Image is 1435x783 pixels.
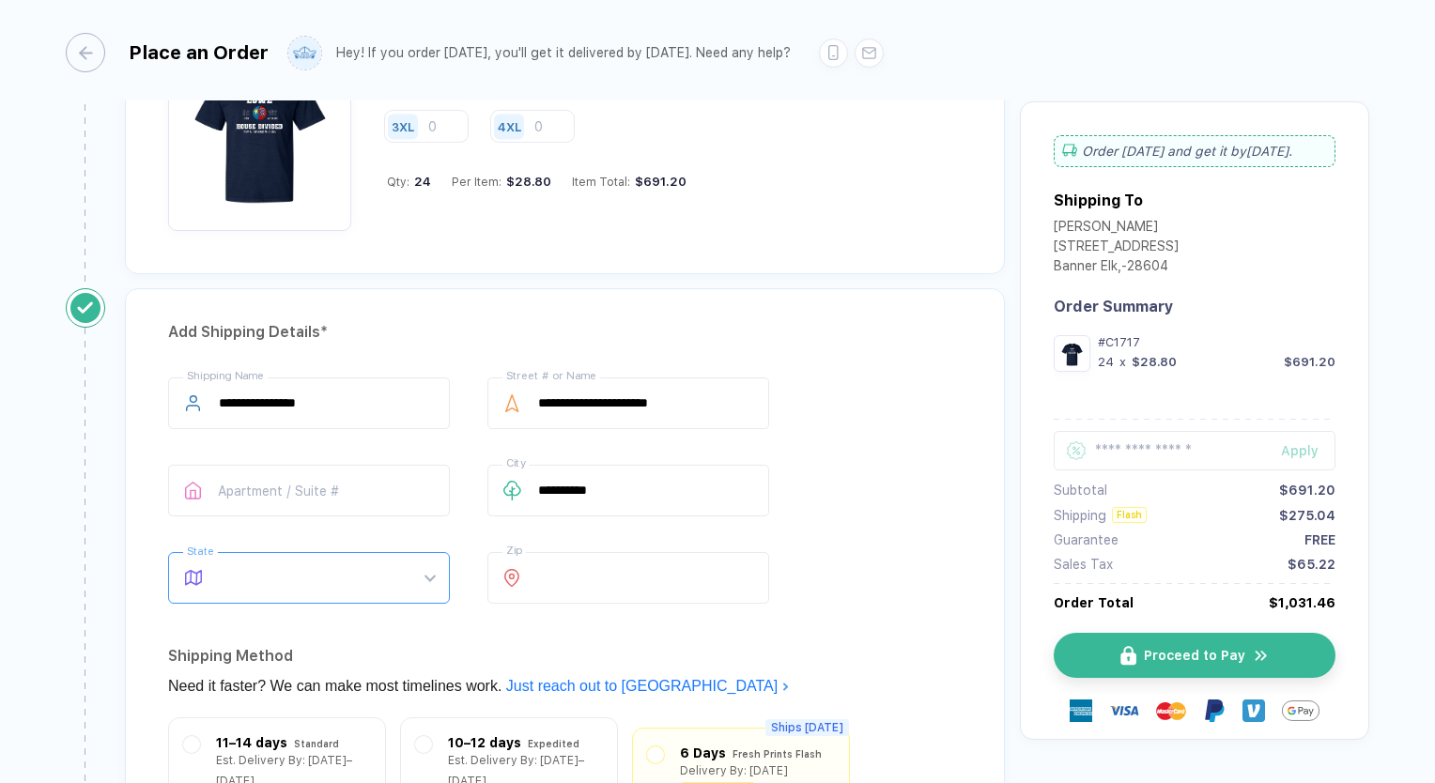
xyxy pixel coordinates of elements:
div: 4XL [498,119,521,133]
img: master-card [1156,696,1186,726]
div: Order Total [1054,595,1134,610]
img: 08747219-6171-4d61-981a-66ff77329162_nt_front_1757380828303.jpg [1058,340,1086,367]
div: Place an Order [129,41,269,64]
img: GPay [1282,692,1319,729]
div: $28.80 [1132,355,1177,369]
div: [STREET_ADDRESS] [1054,238,1179,258]
img: Venmo [1242,699,1265,722]
span: Ships [DATE] [765,719,849,736]
a: Just reach out to [GEOGRAPHIC_DATA] [506,678,790,694]
div: 24 [1098,355,1114,369]
div: Shipping Method [168,641,962,671]
div: $28.80 [501,175,551,189]
div: #C1717 [1098,335,1335,349]
div: Shipping [1054,508,1106,523]
div: Apply [1281,443,1335,458]
div: Guarantee [1054,532,1119,547]
img: 08747219-6171-4d61-981a-66ff77329162_nt_front_1757380828303.jpg [177,47,342,211]
div: 3XL [392,119,414,133]
img: icon [1253,647,1270,665]
div: Expedited [528,733,579,754]
img: express [1070,699,1092,722]
div: Sales Tax [1054,557,1113,572]
div: Qty: [387,175,431,189]
div: 6 Days [680,743,726,763]
span: 24 [409,175,431,189]
button: Apply [1258,431,1335,470]
img: Paypal [1203,699,1226,722]
button: iconProceed to Payicon [1054,633,1335,678]
div: $1,031.46 [1269,595,1335,610]
div: Delivery By: [DATE] [680,760,788,781]
div: Order Summary [1054,298,1335,315]
div: $275.04 [1279,508,1335,523]
div: $691.20 [1284,355,1335,369]
div: x [1118,355,1128,369]
div: $65.22 [1288,557,1335,572]
div: Item Total: [572,175,687,189]
div: Fresh Prints Flash [733,744,822,764]
div: 10–12 days [448,732,521,753]
img: icon [1120,646,1136,666]
div: $691.20 [1279,483,1335,498]
div: [PERSON_NAME] [1054,219,1179,238]
img: visa [1109,696,1139,726]
div: Need it faster? We can make most timelines work. [168,671,962,701]
div: Banner Elk , - 28604 [1054,258,1179,278]
div: Standard [294,733,339,754]
span: Proceed to Pay [1144,648,1245,663]
div: Subtotal [1054,483,1107,498]
div: Shipping To [1054,192,1143,209]
div: Per Item: [452,175,551,189]
img: user profile [288,37,321,69]
div: Hey! If you order [DATE], you'll get it delivered by [DATE]. Need any help? [336,45,791,61]
div: Add Shipping Details [168,317,962,347]
div: Order [DATE] and get it by [DATE] . [1054,135,1335,167]
div: 11–14 days [216,732,287,753]
div: FREE [1304,532,1335,547]
div: Flash [1112,507,1147,523]
div: $691.20 [630,175,687,189]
